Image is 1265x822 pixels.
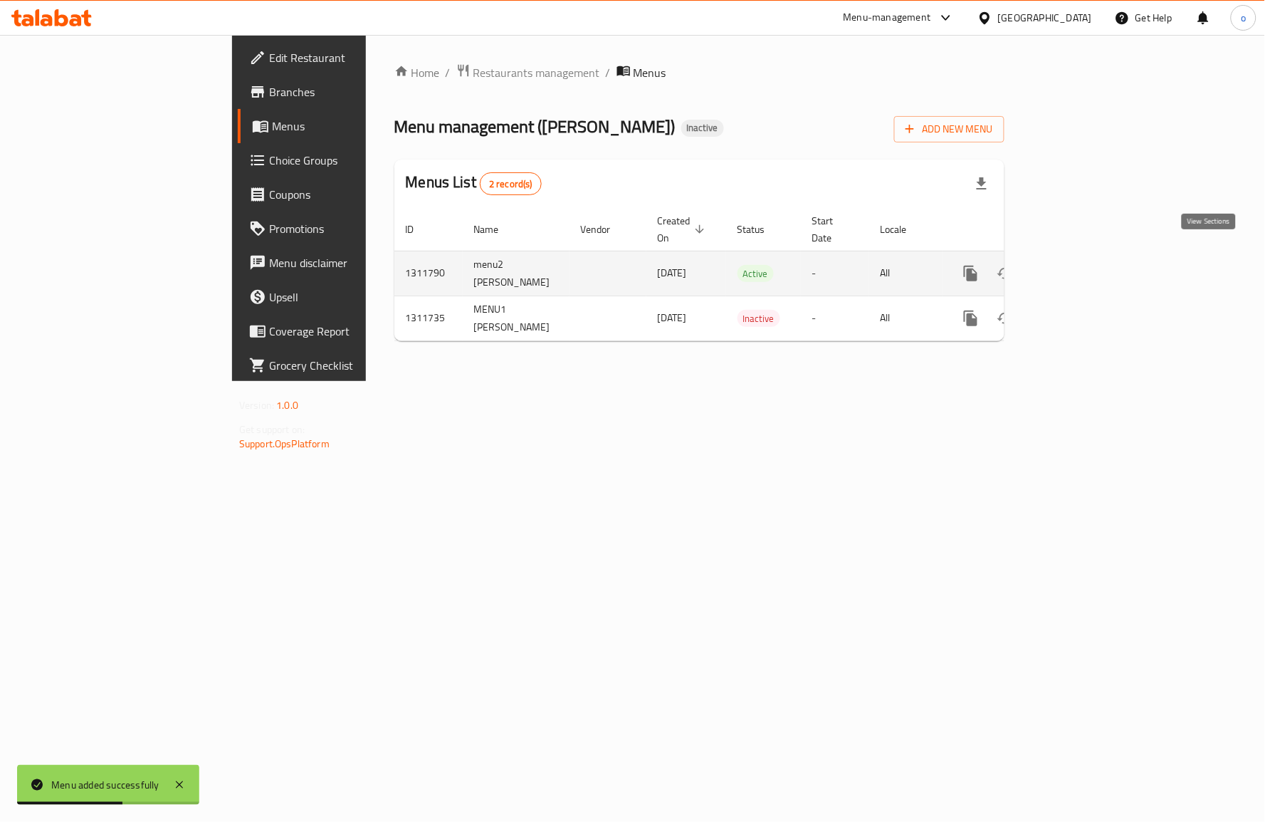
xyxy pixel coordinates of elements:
span: Promotions [269,220,432,237]
span: Restaurants management [473,64,600,81]
div: Inactive [681,120,724,137]
span: [DATE] [658,264,687,282]
td: All [869,251,943,296]
table: enhanced table [394,208,1102,341]
a: Edit Restaurant [238,41,443,75]
div: Menu-management [844,9,931,26]
div: [GEOGRAPHIC_DATA] [998,10,1092,26]
li: / [606,64,611,81]
span: Start Date [812,212,852,246]
span: [DATE] [658,308,687,327]
h2: Menus List [406,172,542,195]
nav: breadcrumb [394,63,1004,82]
a: Coupons [238,177,443,212]
span: Upsell [269,288,432,306]
span: Choice Groups [269,152,432,169]
a: Choice Groups [238,143,443,177]
a: Upsell [238,280,443,314]
td: MENU1 [PERSON_NAME] [463,296,569,340]
button: Add New Menu [894,116,1004,142]
span: Coupons [269,186,432,203]
span: Name [474,221,518,238]
div: Total records count [480,172,542,195]
button: more [954,301,988,335]
a: Menu disclaimer [238,246,443,280]
button: more [954,256,988,291]
td: - [801,296,869,340]
span: Get support on: [239,420,305,439]
span: Version: [239,396,274,415]
li: / [446,64,451,81]
span: Grocery Checklist [269,357,432,374]
td: All [869,296,943,340]
span: Vendor [581,221,629,238]
span: Menu management ( [PERSON_NAME] ) [394,110,676,142]
div: Export file [965,167,999,201]
div: Menu added successfully [51,777,159,793]
span: Status [738,221,784,238]
span: Menus [634,64,666,81]
a: Menus [238,109,443,143]
span: 2 record(s) [481,177,541,191]
span: Coverage Report [269,323,432,340]
button: Change Status [988,256,1022,291]
span: Edit Restaurant [269,49,432,66]
span: 1.0.0 [276,396,298,415]
a: Grocery Checklist [238,348,443,383]
td: - [801,251,869,296]
a: Promotions [238,212,443,246]
span: Active [738,266,774,282]
a: Restaurants management [456,63,600,82]
a: Branches [238,75,443,109]
span: Menu disclaimer [269,254,432,271]
span: Inactive [738,311,780,327]
span: Branches [269,83,432,100]
div: Active [738,265,774,282]
a: Coverage Report [238,314,443,348]
th: Actions [943,208,1102,251]
span: Add New Menu [906,120,993,138]
span: Created On [658,212,709,246]
span: ID [406,221,433,238]
span: Locale [881,221,925,238]
span: Menus [272,118,432,135]
span: o [1241,10,1246,26]
span: Inactive [681,122,724,134]
td: menu2 [PERSON_NAME] [463,251,569,296]
a: Support.OpsPlatform [239,435,330,453]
